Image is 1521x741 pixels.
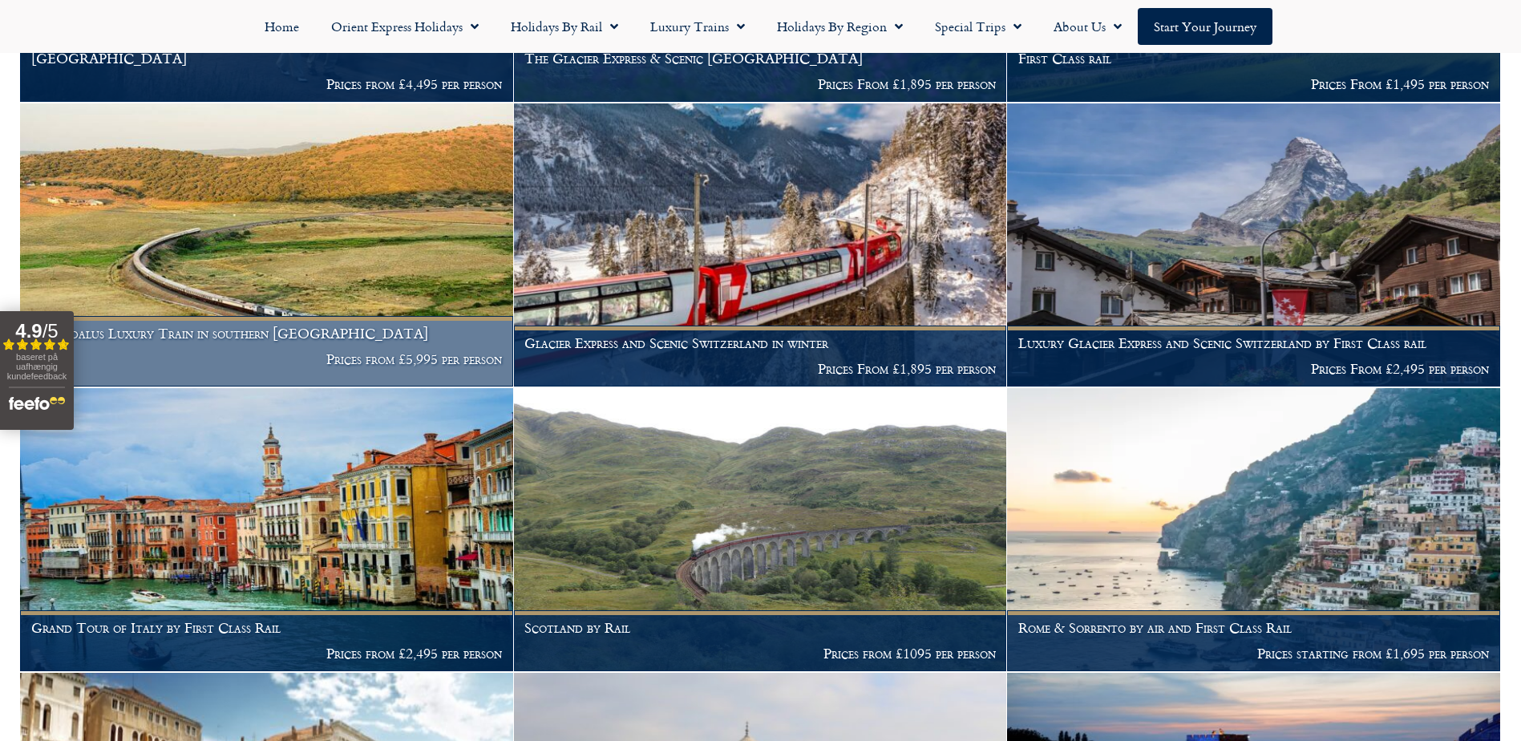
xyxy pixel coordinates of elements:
[8,8,1513,45] nav: Menu
[524,335,996,351] h1: Glacier Express and Scenic Switzerland in winter
[31,34,503,66] h1: Rovos Rail – [GEOGRAPHIC_DATA] – [GEOGRAPHIC_DATA] – [GEOGRAPHIC_DATA]
[1007,388,1501,672] a: Rome & Sorrento by air and First Class Rail Prices starting from £1,695 per person
[514,388,1008,672] a: Scotland by Rail Prices from £1095 per person
[31,646,503,662] p: Prices from £2,495 per person
[1038,8,1138,45] a: About Us
[761,8,919,45] a: Holidays by Region
[1007,103,1501,387] a: Luxury Glacier Express and Scenic Switzerland by First Class rail Prices From £2,495 per person
[634,8,761,45] a: Luxury Trains
[1018,646,1490,662] p: Prices starting from £1,695 per person
[919,8,1038,45] a: Special Trips
[1138,8,1272,45] a: Start your Journey
[31,351,503,367] p: Prices from £5,995 per person
[31,326,503,342] h1: Al-Andalus Luxury Train in southern [GEOGRAPHIC_DATA]
[20,103,514,387] a: Al-Andalus Luxury Train in southern [GEOGRAPHIC_DATA] Prices from £5,995 per person
[524,361,996,377] p: Prices From £1,895 per person
[524,51,996,67] h1: The Glacier Express & Scenic [GEOGRAPHIC_DATA]
[1018,361,1490,377] p: Prices From £2,495 per person
[315,8,495,45] a: Orient Express Holidays
[524,76,996,92] p: Prices From £1,895 per person
[495,8,634,45] a: Holidays by Rail
[1018,620,1490,636] h1: Rome & Sorrento by air and First Class Rail
[514,103,1008,387] a: Glacier Express and Scenic Switzerland in winter Prices From £1,895 per person
[1018,335,1490,351] h1: Luxury Glacier Express and Scenic Switzerland by First Class rail
[249,8,315,45] a: Home
[31,76,503,92] p: Prices from £4,495 per person
[31,620,503,636] h1: Grand Tour of Italy by First Class Rail
[1018,76,1490,92] p: Prices From £1,495 per person
[20,388,514,672] a: Grand Tour of Italy by First Class Rail Prices from £2,495 per person
[524,620,996,636] h1: Scotland by Rail
[524,646,996,662] p: Prices from £1095 per person
[1018,34,1490,66] h1: [GEOGRAPHIC_DATA], [GEOGRAPHIC_DATA] & the Golden Pass by First Class rail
